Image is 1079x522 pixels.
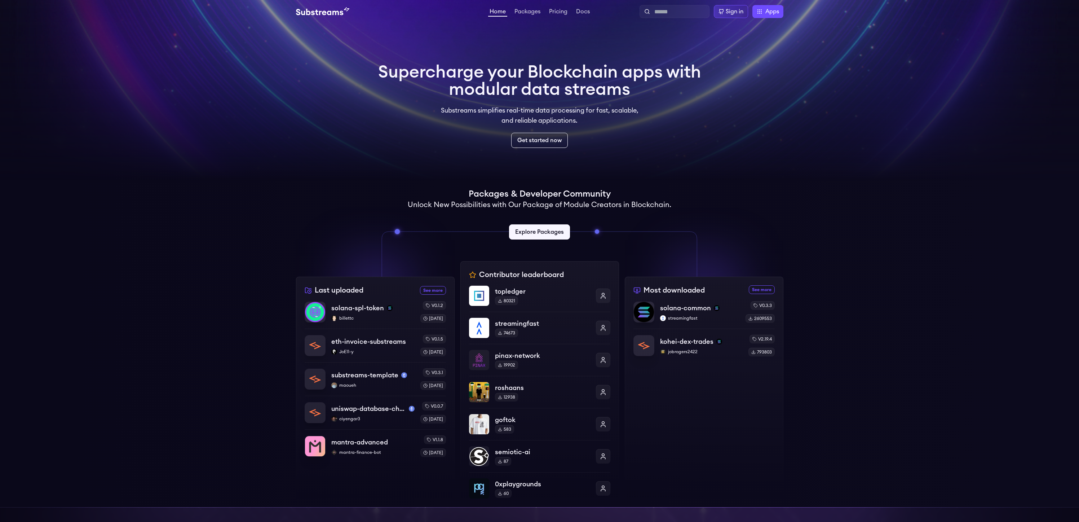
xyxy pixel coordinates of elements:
[749,285,775,294] a: See more most downloaded packages
[420,448,446,457] div: [DATE]
[423,301,446,310] div: v0.1.2
[749,335,775,343] div: v2.19.4
[420,381,446,390] div: [DATE]
[495,415,590,425] p: goftok
[305,362,446,396] a: substreams-templatesubstreams-templatemainnetmaouehmaouehv0.3.1[DATE]
[331,449,415,455] p: mantra-finance-bot
[305,369,325,389] img: substreams-template
[331,404,406,414] p: uniswap-database-changes-mainnet
[305,429,446,457] a: mantra-advancedmantra-advancedmantra-finance-botmantra-finance-botv1.1.8[DATE]
[305,302,325,322] img: solana-spl-token
[422,402,446,411] div: v0.0.7
[726,7,743,16] div: Sign in
[495,393,518,402] div: 12938
[387,305,393,311] img: solana
[305,436,325,456] img: mantra-advanced
[401,372,407,378] img: mainnet
[331,303,384,313] p: solana-spl-token
[469,286,610,312] a: topledgertopledger80321
[714,305,720,311] img: solana
[746,314,775,323] div: 2609553
[469,312,610,344] a: streamingfaststreamingfast74673
[633,329,775,356] a: kohei-dex-tradeskohei-dex-tradessolanajobrogers2422jobrogers2422v2.19.4793803
[511,133,568,148] a: Get started now
[424,435,446,444] div: v1.1.8
[408,200,671,210] h2: Unlock New Possibilities with Our Package of Module Creators in Blockchain.
[331,437,388,447] p: mantra-advanced
[420,415,446,424] div: [DATE]
[660,349,743,355] p: jobrogers2422
[378,63,701,98] h1: Supercharge your Blockchain apps with modular data streams
[305,396,446,429] a: uniswap-database-changes-mainnetuniswap-database-changes-mainnetmainnetciyengar3ciyengar3v0.0.7[D...
[495,351,590,361] p: pinax-network
[469,318,489,338] img: streamingfast
[495,383,590,393] p: roshaans
[751,301,775,310] div: v0.3.3
[420,314,446,323] div: [DATE]
[331,382,415,388] p: maoueh
[331,349,415,355] p: JoE11-y
[331,370,398,380] p: substreams-template
[495,286,590,297] p: topledger
[420,348,446,356] div: [DATE]
[469,286,489,306] img: topledger
[409,406,415,412] img: mainnet
[634,335,654,356] img: kohei-dex-trades
[469,344,610,376] a: pinax-networkpinax-network19902
[305,301,446,329] a: solana-spl-tokensolana-spl-tokensolanabillettcbillettcv0.1.2[DATE]
[305,329,446,362] a: eth-invoice-substreamseth-invoice-substreamsJoE11-yJoE11-yv0.1.5[DATE]
[495,319,590,329] p: streamingfast
[765,7,779,16] span: Apps
[495,489,512,498] div: 60
[660,349,666,355] img: jobrogers2422
[488,9,507,17] a: Home
[495,447,590,457] p: semiotic-ai
[469,382,489,402] img: roshaans
[331,349,337,355] img: JoE11-y
[495,457,511,466] div: 87
[331,382,337,388] img: maoueh
[469,472,610,499] a: 0xplaygrounds0xplaygrounds60
[660,337,713,347] p: kohei-dex-trades
[575,9,591,16] a: Docs
[716,339,722,345] img: solana
[469,478,489,499] img: 0xplaygrounds
[331,449,337,455] img: mantra-finance-bot
[634,302,654,322] img: solana-common
[660,315,740,321] p: streamingfast
[469,446,489,466] img: semiotic-ai
[495,425,514,434] div: 583
[469,408,610,440] a: goftokgoftok583
[469,440,610,472] a: semiotic-aisemiotic-ai87
[495,329,518,337] div: 74673
[495,479,590,489] p: 0xplaygrounds
[633,301,775,329] a: solana-commonsolana-commonsolanastreamingfaststreamingfastv0.3.32609553
[469,350,489,370] img: pinax-network
[509,224,570,240] a: Explore Packages
[436,105,644,126] p: Substreams simplifies real-time data processing for fast, scalable, and reliable applications.
[331,416,415,422] p: ciyengar3
[513,9,542,16] a: Packages
[714,5,748,18] a: Sign in
[495,297,518,305] div: 80321
[423,335,446,343] div: v0.1.5
[331,315,415,321] p: billettc
[469,376,610,408] a: roshaansroshaans12938
[305,403,325,423] img: uniswap-database-changes-mainnet
[660,303,711,313] p: solana-common
[296,7,349,16] img: Substream's logo
[331,337,406,347] p: eth-invoice-substreams
[469,188,611,200] h1: Packages & Developer Community
[660,315,666,321] img: streamingfast
[748,348,775,356] div: 793803
[548,9,569,16] a: Pricing
[305,335,325,356] img: eth-invoice-substreams
[495,361,518,369] div: 19902
[423,368,446,377] div: v0.3.1
[331,416,337,422] img: ciyengar3
[331,315,337,321] img: billettc
[469,414,489,434] img: goftok
[420,286,446,295] a: See more recently uploaded packages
